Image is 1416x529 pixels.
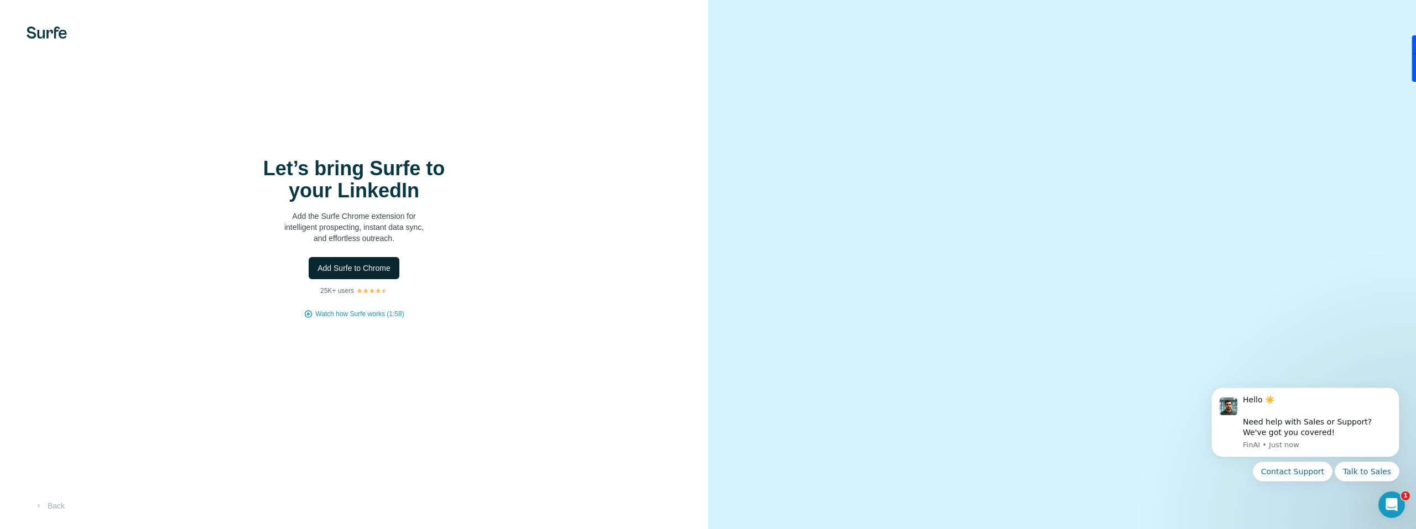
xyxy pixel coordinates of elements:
[243,211,465,244] p: Add the Surfe Chrome extension for intelligent prospecting, instant data sync, and effortless out...
[243,158,465,202] h1: Let’s bring Surfe to your LinkedIn
[1401,491,1410,500] span: 1
[317,263,391,274] span: Add Surfe to Chrome
[309,257,399,279] button: Add Surfe to Chrome
[315,309,404,319] button: Watch how Surfe works (1:58)
[27,27,67,39] img: Surfe's logo
[27,496,72,516] button: Back
[1378,491,1405,518] iframe: Intercom live chat
[320,286,354,296] p: 25K+ users
[1195,374,1416,523] iframe: Intercom notifications message
[356,287,388,294] img: Rating Stars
